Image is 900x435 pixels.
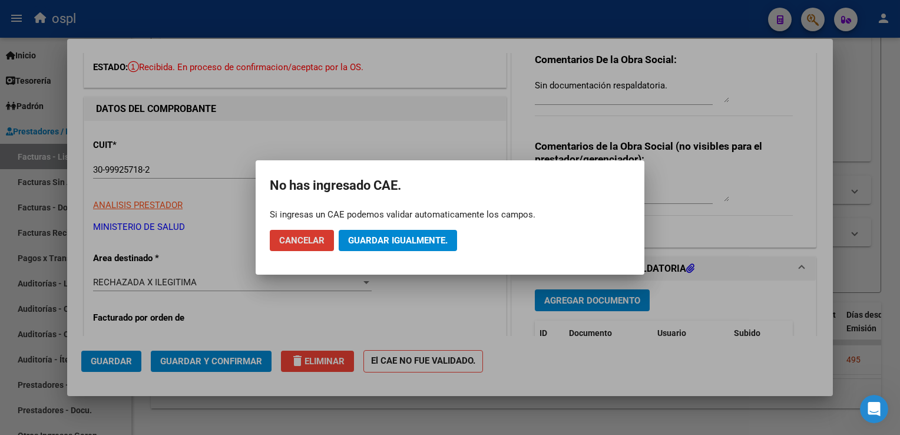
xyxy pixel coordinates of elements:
[270,230,334,251] button: Cancelar
[270,209,630,220] div: Si ingresas un CAE podemos validar automaticamente los campos.
[270,174,630,197] h2: No has ingresado CAE.
[348,235,448,246] span: Guardar igualmente.
[860,395,888,423] iframe: Intercom live chat
[279,235,325,246] span: Cancelar
[339,230,457,251] button: Guardar igualmente.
